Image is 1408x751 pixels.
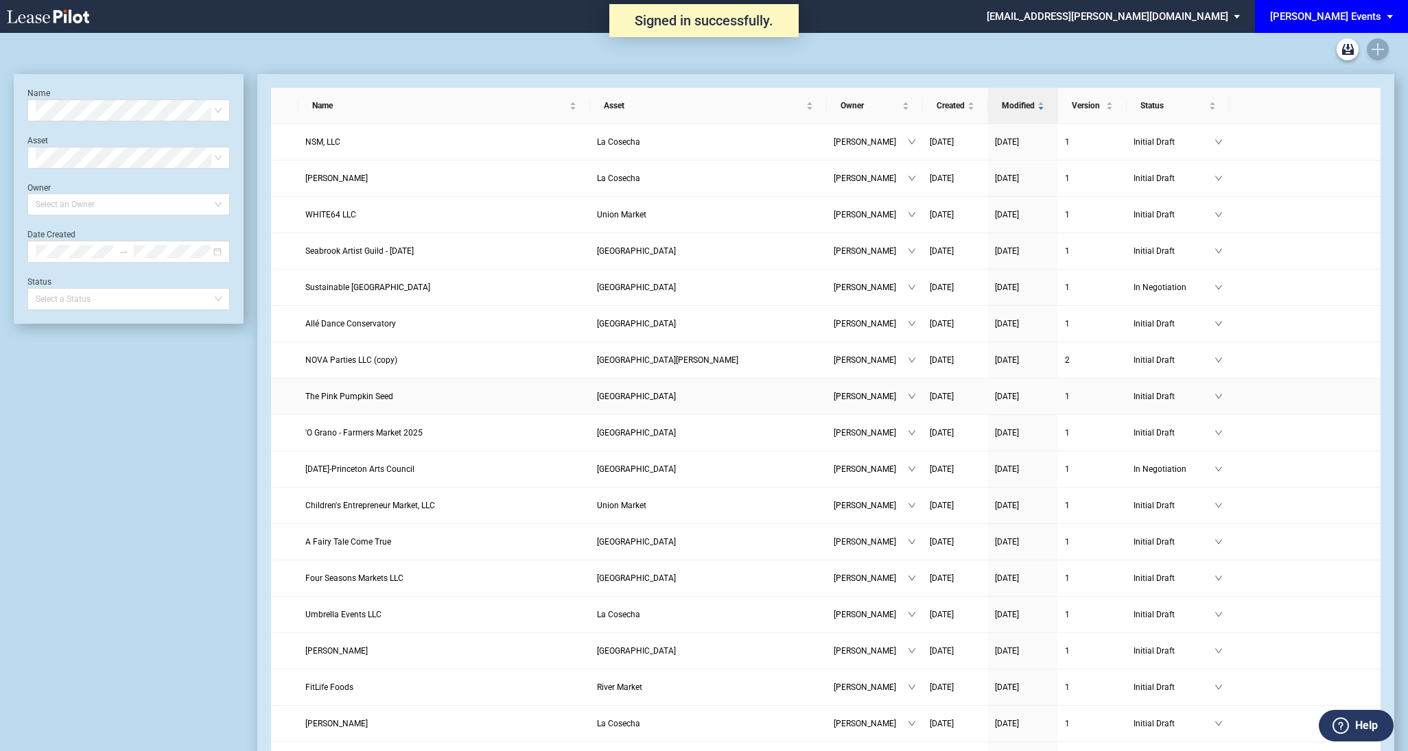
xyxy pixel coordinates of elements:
[1065,283,1070,292] span: 1
[597,353,820,367] a: [GEOGRAPHIC_DATA][PERSON_NAME]
[908,683,916,691] span: down
[995,535,1051,549] a: [DATE]
[597,355,738,365] span: Cabin John Village
[930,537,954,547] span: [DATE]
[995,719,1019,728] span: [DATE]
[995,573,1019,583] span: [DATE]
[930,644,981,658] a: [DATE]
[930,682,954,692] span: [DATE]
[597,680,820,694] a: River Market
[937,99,965,112] span: Created
[834,608,908,621] span: [PERSON_NAME]
[305,499,583,512] a: Children's Entrepreneur Market, LLC
[298,88,590,124] th: Name
[930,646,954,656] span: [DATE]
[1065,464,1070,474] span: 1
[908,719,916,728] span: down
[1337,38,1359,60] a: Archive
[1318,320,1328,329] span: share-alt
[834,244,908,258] span: [PERSON_NAME]
[1215,610,1223,619] span: down
[908,320,916,328] span: down
[1215,211,1223,219] span: down
[995,246,1019,256] span: [DATE]
[1065,208,1120,222] a: 1
[908,465,916,473] span: down
[119,247,128,257] span: to
[305,135,583,149] a: NSM, LLC
[1215,683,1223,691] span: down
[1300,392,1309,401] span: download
[305,210,356,219] span: WHITE64 LLC
[995,571,1051,585] a: [DATE]
[1318,356,1328,366] span: share-alt
[1300,356,1309,364] span: download
[930,428,954,438] span: [DATE]
[930,680,981,694] a: [DATE]
[930,610,954,619] span: [DATE]
[834,317,908,331] span: [PERSON_NAME]
[305,317,583,331] a: Allé Dance Conservatory
[908,138,916,146] span: down
[1065,244,1120,258] a: 1
[597,682,642,692] span: River Market
[930,535,981,549] a: [DATE]
[305,608,583,621] a: Umbrella Events LLC
[1065,210,1070,219] span: 1
[995,208,1051,222] a: [DATE]
[995,462,1051,476] a: [DATE]
[1282,429,1291,437] span: edit
[1065,571,1120,585] a: 1
[1215,320,1223,328] span: down
[597,537,676,547] span: Downtown Palm Beach Gardens
[1282,174,1291,182] span: edit
[1215,647,1223,655] span: down
[305,428,423,438] span: 'O Grano - Farmers Market 2025
[597,610,640,619] span: La Cosecha
[305,246,414,256] span: Seabrook Artist Guild - Labor Day
[930,317,981,331] a: [DATE]
[995,281,1051,294] a: [DATE]
[995,171,1051,185] a: [DATE]
[27,277,51,287] label: Status
[930,208,981,222] a: [DATE]
[597,319,676,329] span: Downtown Palm Beach Gardens
[1215,174,1223,182] span: down
[834,535,908,549] span: [PERSON_NAME]
[597,608,820,621] a: La Cosecha
[1058,88,1127,124] th: Version
[1215,501,1223,510] span: down
[305,537,391,547] span: A Fairy Tale Come True
[305,646,368,656] span: Linda Neary
[1065,535,1120,549] a: 1
[1065,135,1120,149] a: 1
[930,392,954,401] span: [DATE]
[305,171,583,185] a: [PERSON_NAME]
[1065,719,1070,728] span: 1
[995,610,1019,619] span: [DATE]
[834,390,908,403] span: [PERSON_NAME]
[1318,501,1328,511] span: share-alt
[597,135,820,149] a: La Cosecha
[597,719,640,728] span: La Cosecha
[995,428,1019,438] span: [DATE]
[1282,211,1291,219] span: edit
[305,174,368,183] span: Paige Burton Barnes
[1318,247,1328,257] span: share-alt
[1300,465,1309,473] span: download
[597,283,676,292] span: Princeton Shopping Center
[597,428,676,438] span: Freshfields Village
[1002,99,1035,112] span: Modified
[908,574,916,582] span: down
[1065,644,1120,658] a: 1
[597,646,676,656] span: Downtown Palm Beach Gardens
[834,680,908,694] span: [PERSON_NAME]
[597,462,820,476] a: [GEOGRAPHIC_DATA]
[995,353,1051,367] a: [DATE]
[305,319,396,329] span: Allé Dance Conservatory
[930,464,954,474] span: [DATE]
[1065,355,1070,365] span: 2
[1065,499,1120,512] a: 1
[930,283,954,292] span: [DATE]
[1134,281,1215,294] span: In Negotiation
